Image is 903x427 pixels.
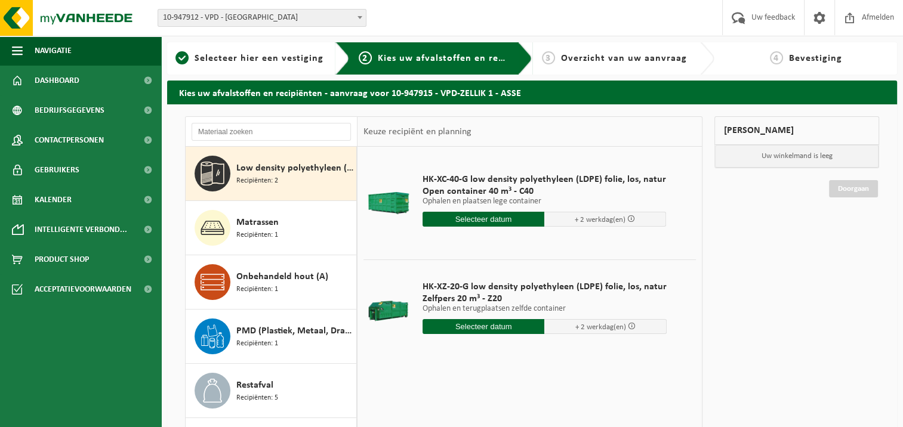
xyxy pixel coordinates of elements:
span: Acceptatievoorwaarden [35,274,131,304]
input: Selecteer datum [423,319,545,334]
button: PMD (Plastiek, Metaal, Drankkartons) (bedrijven) Recipiënten: 1 [186,310,357,364]
span: Low density polyethyleen (LDPE) folie, los, naturel [236,161,353,175]
span: Selecteer hier een vestiging [195,54,323,63]
span: Recipiënten: 1 [236,338,278,349]
span: Onbehandeld hout (A) [236,270,328,284]
span: Kies uw afvalstoffen en recipiënten [378,54,542,63]
span: Kalender [35,185,72,215]
p: Ophalen en terugplaatsen zelfde container [423,305,667,313]
a: 1Selecteer hier een vestiging [173,51,326,66]
span: Recipiënten: 5 [236,392,278,404]
span: HK-XC-40-G low density polyethyleen (LDPE) folie, los, natur [423,174,666,185]
span: Restafval [236,378,273,392]
a: Doorgaan [829,180,878,197]
button: Restafval Recipiënten: 5 [186,364,357,418]
span: 1 [175,51,189,64]
span: Matrassen [236,215,279,230]
span: HK-XZ-20-G low density polyethyleen (LDPE) folie, los, natur [423,281,667,293]
span: + 2 werkdag(en) [575,216,625,224]
button: Low density polyethyleen (LDPE) folie, los, naturel Recipiënten: 2 [186,147,357,201]
span: Product Shop [35,245,89,274]
button: Onbehandeld hout (A) Recipiënten: 1 [186,255,357,310]
div: Keuze recipiënt en planning [357,117,477,147]
span: Dashboard [35,66,79,95]
span: 3 [542,51,555,64]
span: Bevestiging [789,54,842,63]
span: Recipiënten: 1 [236,284,278,295]
span: 4 [770,51,783,64]
span: Open container 40 m³ - C40 [423,185,666,197]
span: 2 [359,51,372,64]
span: PMD (Plastiek, Metaal, Drankkartons) (bedrijven) [236,324,353,338]
button: Matrassen Recipiënten: 1 [186,201,357,255]
span: Recipiënten: 1 [236,230,278,241]
span: Contactpersonen [35,125,104,155]
span: Zelfpers 20 m³ - Z20 [423,293,667,305]
p: Uw winkelmand is leeg [715,145,879,168]
span: Recipiënten: 2 [236,175,278,187]
input: Materiaal zoeken [192,123,351,141]
span: Overzicht van uw aanvraag [561,54,687,63]
div: [PERSON_NAME] [714,116,879,145]
span: Bedrijfsgegevens [35,95,104,125]
span: Intelligente verbond... [35,215,127,245]
span: 10-947912 - VPD - ASSE [158,9,366,27]
input: Selecteer datum [423,212,544,227]
h2: Kies uw afvalstoffen en recipiënten - aanvraag voor 10-947915 - VPD-ZELLIK 1 - ASSE [167,81,897,104]
span: Navigatie [35,36,72,66]
span: 10-947912 - VPD - ASSE [158,10,366,26]
p: Ophalen en plaatsen lege container [423,197,666,206]
span: + 2 werkdag(en) [575,323,626,331]
span: Gebruikers [35,155,79,185]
